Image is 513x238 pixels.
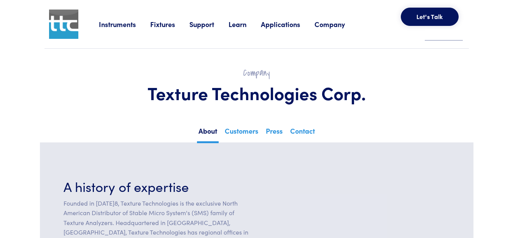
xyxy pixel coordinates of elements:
[261,19,314,29] a: Applications
[229,19,261,29] a: Learn
[197,125,219,143] a: About
[189,19,229,29] a: Support
[314,19,359,29] a: Company
[150,19,189,29] a: Fixtures
[64,177,252,195] h3: A history of expertise
[223,125,260,141] a: Customers
[264,125,284,141] a: Press
[289,125,316,141] a: Contact
[49,10,78,39] img: ttc_logo_1x1_v1.0.png
[401,8,459,26] button: Let's Talk
[99,19,150,29] a: Instruments
[63,82,451,104] h1: Texture Technologies Corp.
[63,67,451,79] h2: Company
